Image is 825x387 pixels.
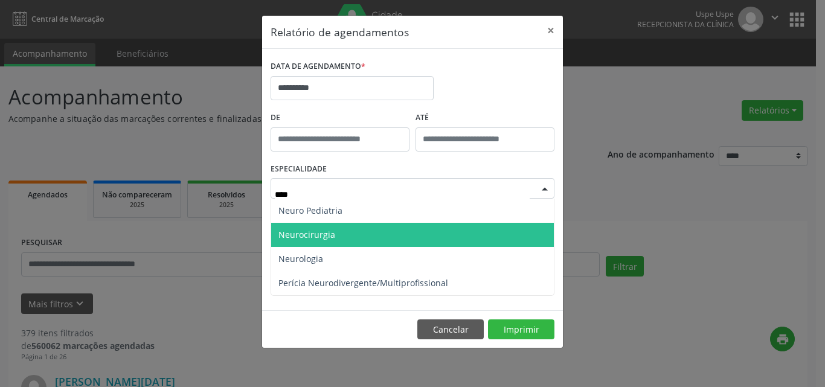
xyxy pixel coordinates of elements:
[271,57,365,76] label: DATA DE AGENDAMENTO
[271,109,409,127] label: De
[278,229,335,240] span: Neurocirurgia
[416,109,554,127] label: ATÉ
[417,319,484,340] button: Cancelar
[539,16,563,45] button: Close
[278,205,342,216] span: Neuro Pediatria
[271,24,409,40] h5: Relatório de agendamentos
[488,319,554,340] button: Imprimir
[271,160,327,179] label: ESPECIALIDADE
[278,253,323,264] span: Neurologia
[278,277,448,289] span: Perícia Neurodivergente/Multiprofissional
